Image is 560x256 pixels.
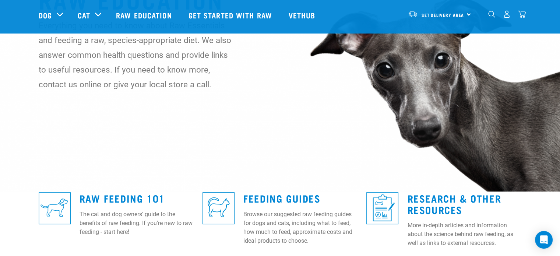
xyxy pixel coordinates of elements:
[243,195,320,201] a: Feeding Guides
[422,14,464,16] span: Set Delivery Area
[488,11,495,18] img: home-icon-1@2x.png
[181,0,281,30] a: Get started with Raw
[407,195,501,212] a: Research & Other Resources
[535,231,553,249] div: Open Intercom Messenger
[503,10,511,18] img: user.png
[39,18,232,92] p: Everything you need to know about Raw Essentials and feeding a raw, species-appropriate diet. We ...
[109,0,181,30] a: Raw Education
[78,10,90,21] a: Cat
[243,210,358,245] p: Browse our suggested raw feeding guides for dogs and cats, including what to feed, how much to fe...
[366,192,398,224] img: re-icons-healthcheck1-sq-blue.png
[407,221,521,248] p: More in-depth articles and information about the science behind raw feeding, as well as links to ...
[202,192,235,224] img: re-icons-cat2-sq-blue.png
[80,210,194,236] p: The cat and dog owners' guide to the benefits of raw feeding. If you're new to raw feeding - star...
[281,0,325,30] a: Vethub
[80,195,165,201] a: Raw Feeding 101
[39,10,52,21] a: Dog
[39,192,71,224] img: re-icons-dog3-sq-blue.png
[518,10,526,18] img: home-icon@2x.png
[408,11,418,17] img: van-moving.png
